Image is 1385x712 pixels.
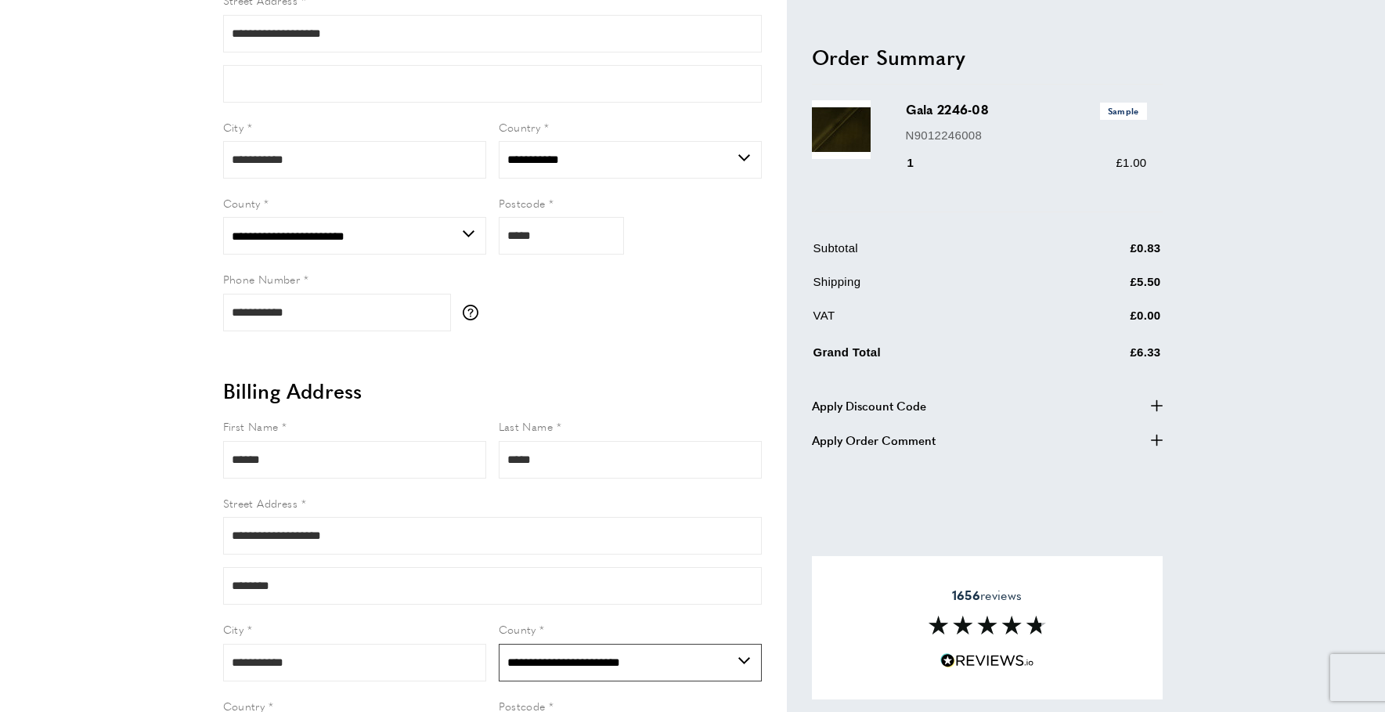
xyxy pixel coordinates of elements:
[812,396,926,414] span: Apply Discount Code
[499,195,546,211] span: Postcode
[906,125,1147,144] p: N9012246008
[223,195,261,211] span: County
[223,377,762,405] h2: Billing Address
[1100,103,1147,119] span: Sample
[952,587,1022,602] span: reviews
[940,653,1034,668] img: Reviews.io 5 stars
[813,273,1051,303] td: Shipping
[812,42,1163,70] h2: Order Summary
[1116,156,1146,169] span: £1.00
[223,271,301,287] span: Phone Number
[813,306,1051,337] td: VAT
[812,430,936,449] span: Apply Order Comment
[499,621,536,637] span: County
[499,119,541,135] span: Country
[929,616,1046,634] img: Reviews section
[812,100,871,159] img: Gala 2246-08
[1053,306,1161,337] td: £0.00
[463,305,486,320] button: More information
[223,495,298,511] span: Street Address
[1053,239,1161,269] td: £0.83
[813,340,1051,374] td: Grand Total
[813,239,1051,269] td: Subtotal
[223,119,244,135] span: City
[223,621,244,637] span: City
[906,154,936,172] div: 1
[1053,273,1161,303] td: £5.50
[223,418,279,434] span: First Name
[499,418,554,434] span: Last Name
[1053,340,1161,374] td: £6.33
[906,100,1147,119] h3: Gala 2246-08
[952,585,980,603] strong: 1656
